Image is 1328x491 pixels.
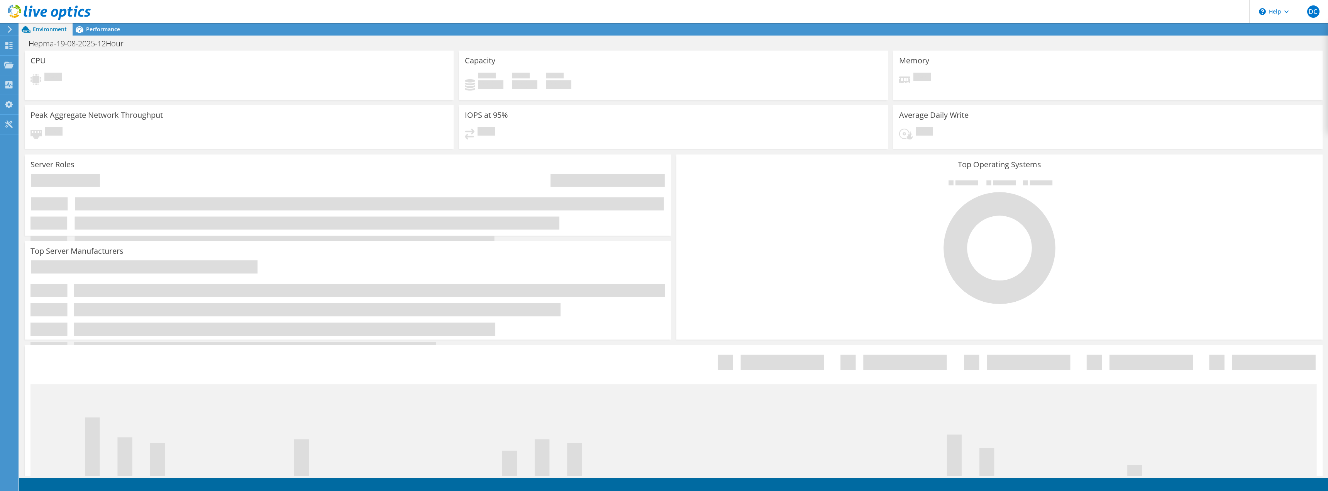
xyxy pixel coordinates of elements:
[30,160,75,169] h3: Server Roles
[478,80,503,89] h4: 0 GiB
[86,25,120,33] span: Performance
[1307,5,1320,18] span: DC
[682,160,1317,169] h3: Top Operating Systems
[478,73,496,80] span: Used
[899,56,929,65] h3: Memory
[30,247,124,255] h3: Top Server Manufacturers
[1259,8,1266,15] svg: \n
[465,56,495,65] h3: Capacity
[546,73,564,80] span: Total
[512,80,537,89] h4: 0 GiB
[512,73,530,80] span: Free
[30,56,46,65] h3: CPU
[44,73,62,83] span: Pending
[478,127,495,138] span: Pending
[465,111,508,119] h3: IOPS at 95%
[899,111,969,119] h3: Average Daily Write
[25,39,136,48] h1: Hepma-19-08-2025-12Hour
[30,111,163,119] h3: Peak Aggregate Network Throughput
[916,127,933,138] span: Pending
[33,25,67,33] span: Environment
[546,80,571,89] h4: 0 GiB
[913,73,931,83] span: Pending
[45,127,63,138] span: Pending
